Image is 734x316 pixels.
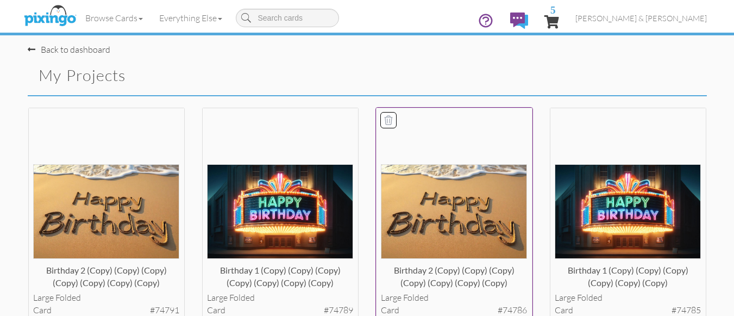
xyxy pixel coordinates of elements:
[151,4,230,32] a: Everything Else
[77,4,151,32] a: Browse Cards
[575,14,707,23] span: [PERSON_NAME] & [PERSON_NAME]
[555,264,701,286] div: birthday 1 (copy) (copy) (copy) (copy) (copy) (copy)
[550,4,556,15] span: 5
[33,264,179,286] div: Birthday 2 (copy) (copy) (copy) (copy) (copy) (copy) (copy)
[21,3,79,30] img: pixingo logo
[33,292,54,303] span: large
[229,292,255,303] span: folded
[510,13,528,29] img: comments.svg
[55,292,81,303] span: folded
[555,292,575,303] span: large
[236,9,339,27] input: Search cards
[544,4,559,37] a: 5
[33,164,179,258] img: 135283-1-1756840609476-066952c2a00e067f-qa.jpg
[577,292,603,303] span: folded
[39,67,348,84] h2: My Projects
[207,264,353,286] div: birthday 1 (copy) (copy) (copy) (copy) (copy) (copy) (copy)
[381,292,401,303] span: large
[381,164,527,258] img: 135277-1-1756839996008-5c5966f1d1be8ddc-qa.jpg
[403,292,429,303] span: folded
[207,164,353,258] img: 135281-1-1756840429834-9a7500553caf3aab-qa.jpg
[207,292,228,303] span: large
[28,44,110,55] a: Back to dashboard
[555,164,701,258] img: 135275-1-1756834374474-bf33972ce21f6471-qa.jpg
[567,4,715,32] a: [PERSON_NAME] & [PERSON_NAME]
[381,264,527,286] div: Birthday 2 (copy) (copy) (copy) (copy) (copy) (copy) (copy)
